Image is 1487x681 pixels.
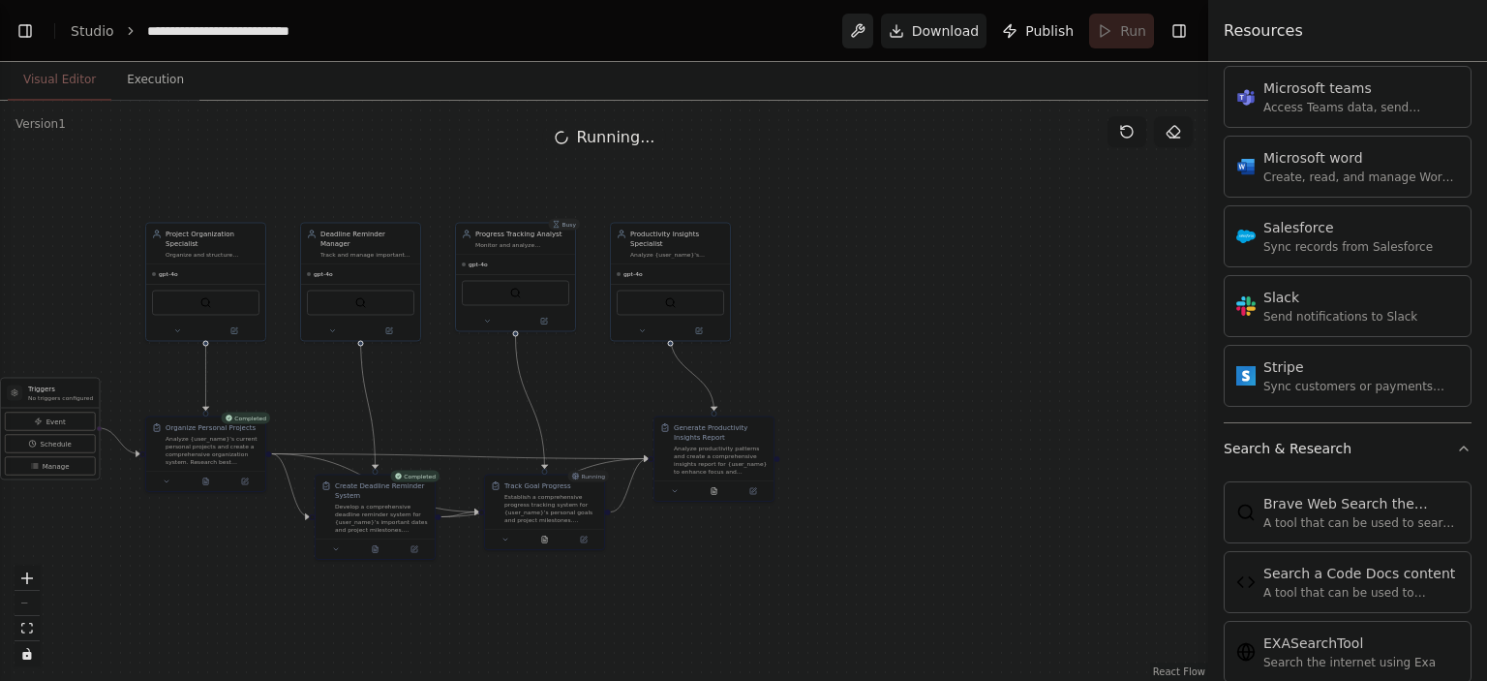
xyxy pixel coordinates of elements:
[674,445,768,476] div: Analyze productivity patterns and create a comprehensive insights report for {user_name} to enhan...
[320,230,414,249] div: Deadline Reminder Manager
[1224,19,1303,43] h4: Resources
[674,423,768,443] div: Generate Productivity Insights Report
[1236,296,1256,316] img: Slack
[1236,503,1256,522] img: Bravesearchtool
[666,336,719,411] g: Edge from 3dd97fa3-44ef-4414-a7a0-65f8a3528f3c to 308e3471-8861-4448-8e51-ac65165243d9
[159,270,178,278] span: gpt-4o
[1263,309,1417,325] div: Send notifications to Slack
[912,21,980,41] span: Download
[300,223,421,342] div: Deadline Reminder ManagerTrack and manage important deadlines for {user_name}, creating reminder ...
[5,413,95,431] button: Event
[1263,634,1436,653] div: EXASearchTool
[1236,642,1256,662] img: Exasearchtool
[548,219,580,231] div: Busy
[475,241,569,249] div: Monitor and analyze {user_name}'s progress on personal goals and projects, creating detailed prog...
[1224,423,1472,474] button: Search & Research
[653,417,774,503] div: Generate Productivity Insights ReportAnalyze productivity patterns and create a comprehensive ins...
[111,60,199,101] button: Execution
[354,543,395,555] button: View output
[504,493,598,524] div: Establish a comprehensive progress tracking system for {user_name}'s personal goals and project m...
[272,449,310,521] g: Edge from 1a91a296-565f-4699-806b-0495bac6d08a to 66f26c91-e673-4e5b-96f1-c34c14a81197
[1263,515,1459,531] div: A tool that can be used to search the internet with a search_query.
[610,223,731,342] div: Productivity Insights SpecialistAnalyze {user_name}'s productivity patterns and provide insights ...
[272,449,649,463] g: Edge from 1a91a296-565f-4699-806b-0495bac6d08a to 308e3471-8861-4448-8e51-ac65165243d9
[672,325,727,337] button: Open in side panel
[314,270,333,278] span: gpt-4o
[1263,100,1459,115] div: Access Teams data, send messages, create meetings, and manage channels.
[5,435,95,453] button: Schedule
[1263,239,1433,255] div: Sync records from Salesforce
[1263,357,1459,377] div: Stripe
[99,423,140,459] g: Edge from triggers to 1a91a296-565f-4699-806b-0495bac6d08a
[200,297,212,309] img: SerperDevTool
[475,230,569,239] div: Progress Tracking Analyst
[484,475,605,551] div: RunningTrack Goal ProgressEstablish a comprehensive progress tracking system for {user_name}'s pe...
[1153,666,1205,677] a: React Flow attribution
[207,325,262,337] button: Open in side panel
[1224,439,1351,458] div: Search & Research
[221,413,270,424] div: Completed
[5,457,95,476] button: Manage
[185,476,226,487] button: View output
[623,270,643,278] span: gpt-4o
[15,566,40,591] button: zoom in
[15,116,66,132] div: Version 1
[46,417,66,426] span: Event
[665,297,677,309] img: SerperDevTool
[1236,573,1256,592] img: Codedocssearchtool
[1263,494,1459,513] div: Brave Web Search the internet
[28,394,93,402] p: No triggers configured
[1236,87,1256,107] img: Microsoft teams
[524,534,564,545] button: No output available
[390,471,440,482] div: Completed
[441,508,479,522] g: Edge from 66f26c91-e673-4e5b-96f1-c34c14a81197 to 628e19df-2872-42b1-9f4b-0dad68ac1826
[166,230,259,249] div: Project Organization Specialist
[145,223,266,342] div: Project Organization SpecialistOrganize and structure {user_name}'s personal projects by research...
[12,17,39,45] button: Show left sidebar
[737,485,770,497] button: Open in side panel
[693,485,734,497] button: No output available
[28,385,93,394] h3: Triggers
[200,336,210,411] g: Edge from 9edb4cb1-a87c-47ca-8850-625f821ad9a2 to 1a91a296-565f-4699-806b-0495bac6d08a
[1236,227,1256,246] img: Salesforce
[630,230,724,249] div: Productivity Insights Specialist
[1263,379,1459,394] div: Sync customers or payments from Stripe
[166,435,259,466] div: Analyze {user_name}'s current personal projects and create a comprehensive organization system. R...
[1263,655,1436,670] div: Search the internet using Exa
[455,223,576,332] div: BusyProgress Tracking AnalystMonitor and analyze {user_name}'s progress on personal goals and pro...
[1263,585,1459,601] div: A tool that can be used to semantic search a query from a Code Docs content.
[398,543,431,555] button: Open in side panel
[441,453,649,521] g: Edge from 66f26c91-e673-4e5b-96f1-c34c14a81197 to 308e3471-8861-4448-8e51-ac65165243d9
[630,251,724,259] div: Analyze {user_name}'s productivity patterns and provide insights to enhance focus and motivation....
[71,21,335,41] nav: breadcrumb
[315,475,436,561] div: CompletedCreate Deadline Reminder SystemDevelop a comprehensive deadline reminder system for {use...
[567,471,609,482] div: Running
[356,336,380,469] g: Edge from 756b65cd-be7b-4bb9-9b9e-2f7ce4d674dc to 66f26c91-e673-4e5b-96f1-c34c14a81197
[362,325,417,337] button: Open in side panel
[1263,78,1459,98] div: Microsoft teams
[228,476,261,487] button: Open in side panel
[1263,218,1433,237] div: Salesforce
[145,417,266,493] div: CompletedOrganize Personal ProjectsAnalyze {user_name}'s current personal projects and create a c...
[1236,366,1256,386] img: Stripe
[1263,148,1459,168] div: Microsoft word
[510,288,522,299] img: SerperDevTool
[166,423,256,433] div: Organize Personal Projects
[517,316,572,327] button: Open in side panel
[1263,170,1459,185] div: Create, read, and manage Word documents and text files in OneDrive or SharePoint.
[504,481,571,491] div: Track Goal Progress
[1025,21,1074,41] span: Publish
[469,261,488,268] span: gpt-4o
[71,23,114,39] a: Studio
[1263,288,1417,307] div: Slack
[8,60,111,101] button: Visual Editor
[43,461,70,471] span: Manage
[15,641,40,666] button: toggle interactivity
[355,297,367,309] img: SerperDevTool
[611,453,649,516] g: Edge from 628e19df-2872-42b1-9f4b-0dad68ac1826 to 308e3471-8861-4448-8e51-ac65165243d9
[15,566,40,666] div: React Flow controls
[577,126,655,149] span: Running...
[881,14,987,48] button: Download
[1263,564,1459,583] div: Search a Code Docs content
[567,534,600,545] button: Open in side panel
